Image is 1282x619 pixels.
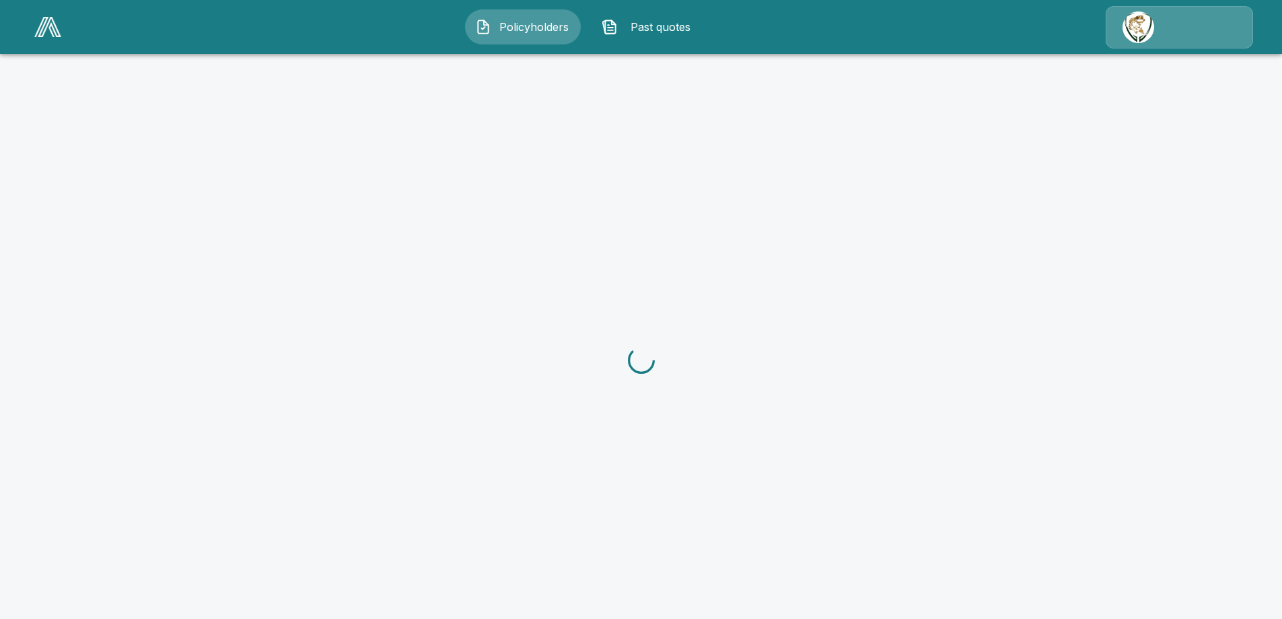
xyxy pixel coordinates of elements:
[623,19,697,35] span: Past quotes
[497,19,571,35] span: Policyholders
[475,19,491,35] img: Policyholders Icon
[34,17,61,37] img: AA Logo
[465,9,581,44] button: Policyholders IconPolicyholders
[602,19,618,35] img: Past quotes Icon
[592,9,707,44] button: Past quotes IconPast quotes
